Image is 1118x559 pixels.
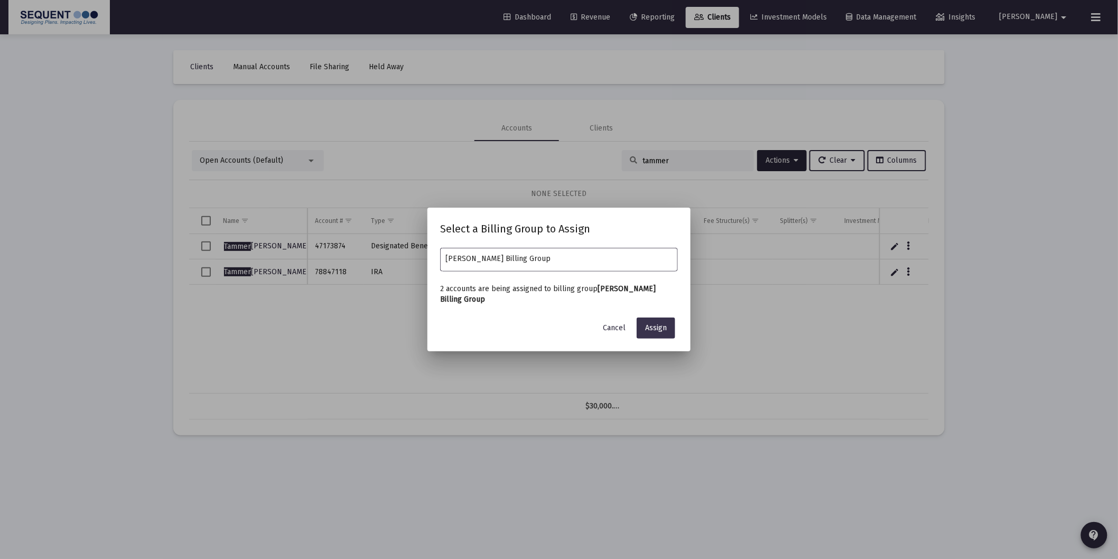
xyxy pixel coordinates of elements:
p: 2 accounts are being assigned to billing group [440,284,678,305]
b: [PERSON_NAME] Billing Group [440,284,656,304]
input: Select a billing group [446,255,673,263]
h2: Select a Billing Group to Assign [440,220,678,237]
button: Cancel [594,318,634,339]
span: Assign [645,323,667,332]
span: Cancel [603,323,626,332]
button: Assign [637,318,675,339]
